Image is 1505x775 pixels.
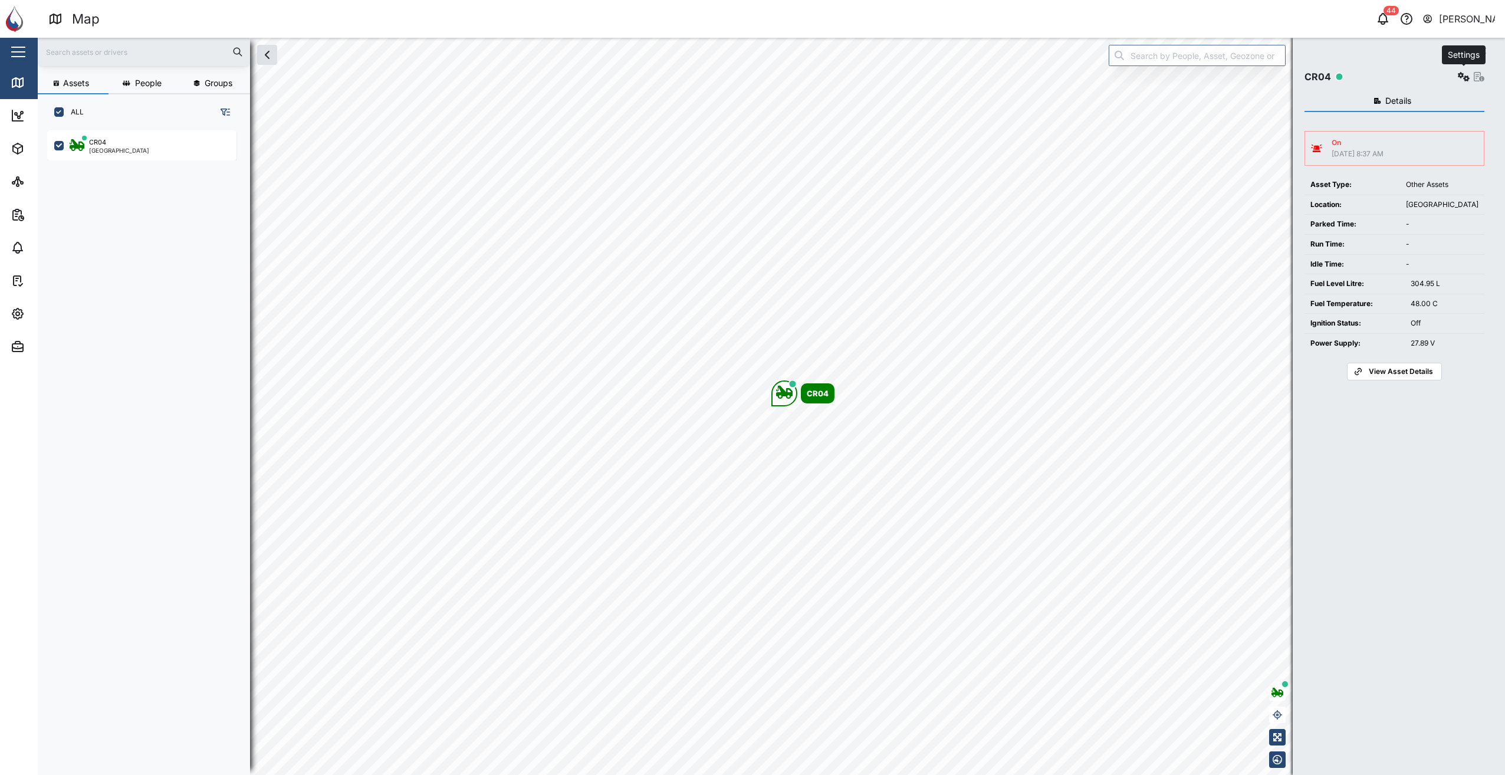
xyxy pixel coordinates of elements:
div: Map marker [771,380,834,406]
span: Groups [205,79,232,87]
div: 44 [1384,6,1399,15]
div: Idle Time: [1310,259,1394,270]
div: Alarms [31,241,67,254]
div: Settings [31,307,73,320]
div: Fuel Temperature: [1310,298,1399,310]
div: - [1406,259,1478,270]
div: Other Assets [1406,179,1478,191]
div: 304.95 L [1411,278,1478,290]
div: Fuel Level Litre: [1310,278,1399,290]
span: Details [1385,97,1411,105]
div: Dashboard [31,109,84,122]
div: CR04 [807,388,829,399]
div: Assets [31,142,67,155]
div: [GEOGRAPHIC_DATA] [1406,199,1478,211]
div: - [1406,239,1478,250]
div: Ignition Status: [1310,318,1399,329]
div: Map [72,9,100,29]
a: View Asset Details [1347,363,1441,380]
div: [DATE] 8:37 AM [1332,149,1384,160]
div: 27.89 V [1411,338,1478,349]
div: Admin [31,340,65,353]
div: grid [47,126,249,766]
div: - [1406,219,1478,230]
div: CR04 [1304,70,1331,84]
img: Main Logo [6,6,32,32]
div: Parked Time: [1310,219,1394,230]
div: CR04 [89,137,106,147]
div: Sites [31,175,59,188]
label: ALL [64,107,84,117]
div: Tasks [31,274,63,287]
span: Assets [63,79,89,87]
input: Search assets or drivers [45,43,243,61]
div: Off [1411,318,1478,329]
button: [PERSON_NAME] [1422,11,1496,27]
div: Run Time: [1310,239,1394,250]
div: Power Supply: [1310,338,1399,349]
div: Asset Type: [1310,179,1394,191]
div: On [1332,137,1384,149]
canvas: Map [38,38,1505,775]
div: [GEOGRAPHIC_DATA] [89,147,149,153]
div: Location: [1310,199,1394,211]
div: Map [31,76,57,89]
div: Reports [31,208,71,221]
div: [PERSON_NAME] [1439,12,1496,27]
input: Search by People, Asset, Geozone or Place [1109,45,1286,66]
span: People [135,79,162,87]
span: View Asset Details [1369,363,1433,380]
div: 48.00 C [1411,298,1478,310]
